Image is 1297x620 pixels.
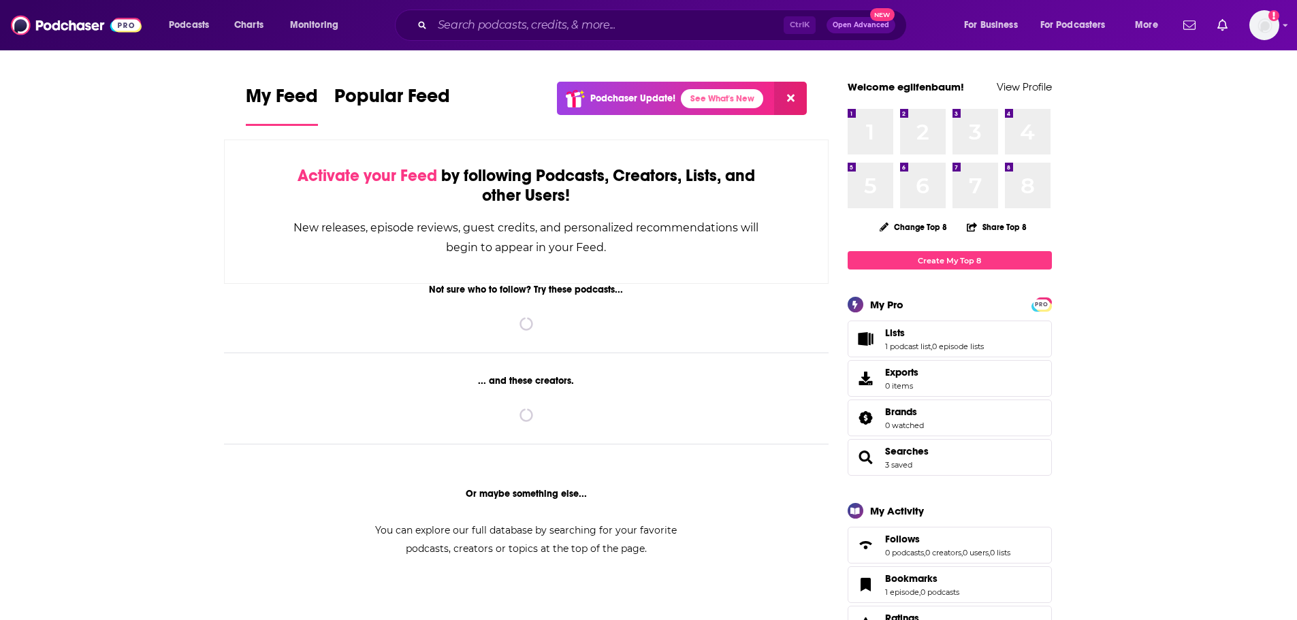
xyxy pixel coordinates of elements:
[281,14,356,36] button: open menu
[852,329,880,348] a: Lists
[870,298,903,311] div: My Pro
[885,406,917,418] span: Brands
[885,445,929,457] a: Searches
[848,566,1052,603] span: Bookmarks
[885,366,918,378] span: Exports
[224,488,829,500] div: Or maybe something else...
[997,80,1052,93] a: View Profile
[870,8,895,21] span: New
[246,84,318,116] span: My Feed
[1135,16,1158,35] span: More
[885,533,920,545] span: Follows
[885,421,924,430] a: 0 watched
[885,587,919,597] a: 1 episode
[1268,10,1279,21] svg: Add a profile image
[293,166,760,206] div: by following Podcasts, Creators, Lists, and other Users!
[870,504,924,517] div: My Activity
[848,439,1052,476] span: Searches
[925,548,961,557] a: 0 creators
[964,16,1018,35] span: For Business
[885,327,984,339] a: Lists
[1249,10,1279,40] img: User Profile
[432,14,784,36] input: Search podcasts, credits, & more...
[225,14,272,36] a: Charts
[932,342,984,351] a: 0 episode lists
[359,521,694,558] div: You can explore our full database by searching for your favorite podcasts, creators or topics at ...
[408,10,920,41] div: Search podcasts, credits, & more...
[919,587,920,597] span: ,
[848,251,1052,270] a: Create My Top 8
[1212,14,1233,37] a: Show notifications dropdown
[885,572,938,585] span: Bookmarks
[1178,14,1201,37] a: Show notifications dropdown
[1249,10,1279,40] span: Logged in as egilfenbaum
[1034,299,1050,309] a: PRO
[334,84,450,126] a: Popular Feed
[852,575,880,594] a: Bookmarks
[871,218,956,235] button: Change Top 8
[924,548,925,557] span: ,
[827,17,895,33] button: Open AdvancedNew
[852,408,880,427] a: Brands
[1034,299,1050,310] span: PRO
[590,93,675,104] p: Podchaser Update!
[784,16,816,34] span: Ctrl K
[681,89,763,108] a: See What's New
[224,375,829,387] div: ... and these creators.
[159,14,227,36] button: open menu
[989,548,990,557] span: ,
[11,12,142,38] img: Podchaser - Follow, Share and Rate Podcasts
[885,572,959,585] a: Bookmarks
[290,16,338,35] span: Monitoring
[848,321,1052,357] span: Lists
[885,460,912,470] a: 3 saved
[852,536,880,555] a: Follows
[931,342,932,351] span: ,
[920,587,959,597] a: 0 podcasts
[966,214,1027,240] button: Share Top 8
[885,548,924,557] a: 0 podcasts
[963,548,989,557] a: 0 users
[334,84,450,116] span: Popular Feed
[990,548,1010,557] a: 0 lists
[1125,14,1175,36] button: open menu
[961,548,963,557] span: ,
[885,381,918,391] span: 0 items
[1249,10,1279,40] button: Show profile menu
[885,342,931,351] a: 1 podcast list
[955,14,1035,36] button: open menu
[848,360,1052,397] a: Exports
[298,165,437,186] span: Activate your Feed
[224,284,829,295] div: Not sure who to follow? Try these podcasts...
[1040,16,1106,35] span: For Podcasters
[848,80,964,93] a: Welcome egilfenbaum!
[246,84,318,126] a: My Feed
[848,399,1052,436] span: Brands
[833,22,889,29] span: Open Advanced
[852,369,880,388] span: Exports
[169,16,209,35] span: Podcasts
[234,16,263,35] span: Charts
[1031,14,1125,36] button: open menu
[293,218,760,257] div: New releases, episode reviews, guest credits, and personalized recommendations will begin to appe...
[885,406,924,418] a: Brands
[885,327,905,339] span: Lists
[885,533,1010,545] a: Follows
[848,527,1052,564] span: Follows
[852,448,880,467] a: Searches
